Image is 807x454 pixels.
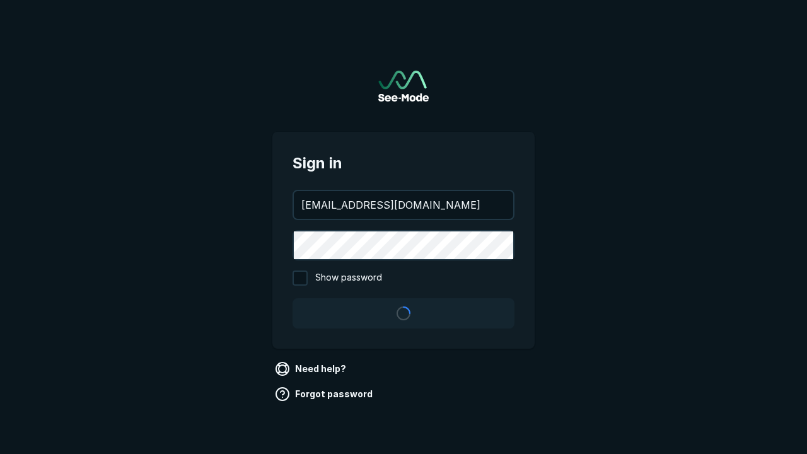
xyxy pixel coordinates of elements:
a: Need help? [272,359,351,379]
a: Go to sign in [378,71,429,102]
img: See-Mode Logo [378,71,429,102]
input: your@email.com [294,191,513,219]
span: Sign in [293,152,514,175]
a: Forgot password [272,384,378,404]
span: Show password [315,271,382,286]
